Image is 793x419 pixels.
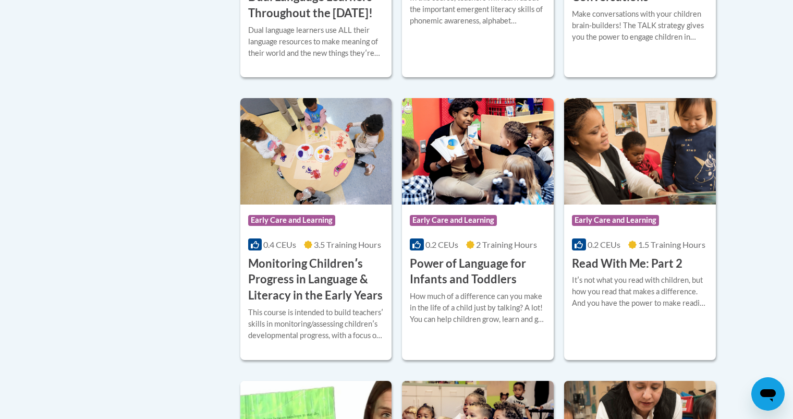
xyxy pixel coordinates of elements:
img: Course Logo [240,98,392,205]
div: Dual language learners use ALL their language resources to make meaning of their world and the ne... [248,25,384,59]
span: 0.2 CEUs [588,240,620,249]
h3: Power of Language for Infants and Toddlers [410,256,546,288]
span: Early Care and Learning [410,215,497,225]
div: This course is intended to build teachersʹ skills in monitoring/assessing childrenʹs developmenta... [248,307,384,341]
h3: Read With Me: Part 2 [572,256,682,272]
span: 0.2 CEUs [425,240,458,249]
img: Course Logo [564,98,716,205]
span: 0.4 CEUs [263,240,296,249]
img: Course Logo [402,98,554,205]
a: Course LogoEarly Care and Learning0.4 CEUs3.5 Training Hours Monitoring Childrenʹs Progress in La... [240,98,392,360]
span: 2 Training Hours [476,240,537,249]
span: Early Care and Learning [572,215,659,225]
div: Make conversations with your children brain-builders! The TALK strategy gives you the power to en... [572,8,708,43]
h3: Monitoring Childrenʹs Progress in Language & Literacy in the Early Years [248,256,384,304]
div: Itʹs not what you read with children, but how you read that makes a difference. And you have the ... [572,274,708,309]
span: 1.5 Training Hours [638,240,705,249]
span: Early Care and Learning [248,215,335,225]
a: Course LogoEarly Care and Learning0.2 CEUs1.5 Training Hours Read With Me: Part 2Itʹs not what yo... [564,98,716,360]
a: Course LogoEarly Care and Learning0.2 CEUs2 Training Hours Power of Language for Infants and Todd... [402,98,554,360]
span: 3.5 Training Hours [314,240,381,249]
iframe: Button to launch messaging window [751,377,785,411]
div: How much of a difference can you make in the life of a child just by talking? A lot! You can help... [410,291,546,325]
